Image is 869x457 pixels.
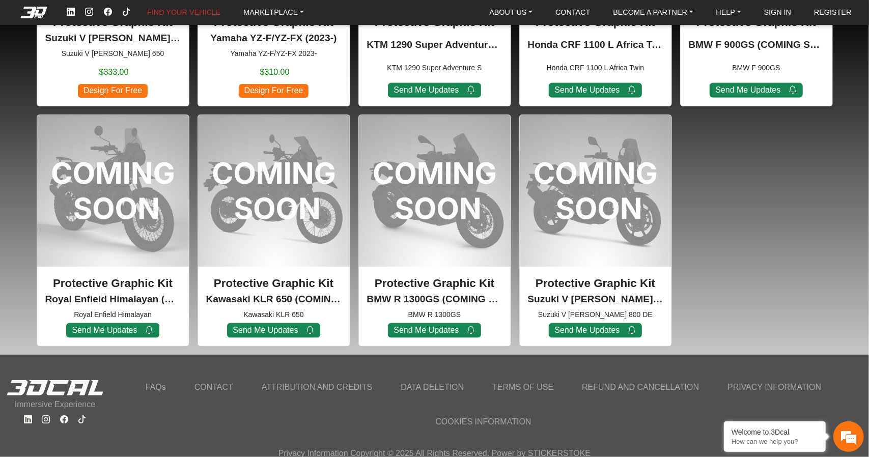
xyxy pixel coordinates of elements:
[689,38,824,52] p: BMW F 900GS (COMING SOON) (2024)
[206,309,342,320] small: Kawasaki KLR 650
[367,38,502,52] p: KTM 1290 Super Adventure S (COMING SOON) (2024)
[139,378,172,396] a: FAQs
[5,265,194,301] textarea: Type your message and hit 'Enter'
[45,275,181,292] p: Protective Graphic Kit
[528,38,663,52] p: Honda CRF 1100 L Africa Twin (COMING SOON) (2020-2024)
[68,53,186,67] div: Chat with us now
[239,5,308,20] a: MARKETPLACE
[37,115,189,347] div: Royal Enfield Himalayan
[131,301,194,332] div: Articles
[721,378,827,396] a: PRIVACY INFORMATION
[143,5,225,20] a: FIND YOUR VEHICLE
[485,5,537,20] a: ABOUT US
[395,378,470,396] a: DATA DELETION
[551,5,594,20] a: CONTACT
[45,48,181,59] small: Suzuki V Strom 650
[549,323,642,338] button: Send Me Updates
[358,115,511,347] div: BMW R 1300GS
[78,84,147,98] span: Design For Free
[576,378,705,396] a: REFUND AND CANCELLATION
[45,31,181,46] p: Suzuki V Strom 650 (2017-2024)
[260,66,290,78] span: $310.00
[11,52,26,68] div: Navigation go back
[206,275,342,292] p: Protective Graphic Kit
[528,309,663,320] small: Suzuki V Strom 800 DE
[167,5,191,30] div: Minimize live chat window
[549,83,642,98] button: Send Me Updates
[528,63,663,73] small: Honda CRF 1100 L Africa Twin
[760,5,796,20] a: SIGN IN
[689,63,824,73] small: BMW F 900GS
[99,66,129,78] span: $333.00
[45,292,181,307] p: Royal Enfield Himalayan (COMING SOON) (2024)
[206,31,342,46] p: Yamaha YZ-F/YZ-FX (2023-)
[710,83,803,98] button: Send Me Updates
[367,292,502,307] p: BMW R 1300GS (COMING SOON) (2024)
[66,323,159,338] button: Send Me Updates
[388,323,481,338] button: Send Me Updates
[206,48,342,59] small: Yamaha YZ-F/YZ-FX 2023-
[59,120,141,216] span: We're online!
[239,84,308,98] span: Design For Free
[206,292,342,307] p: Kawasaki KLR 650 (COMING SOON) (2024)
[6,398,104,411] p: Immersive Experience
[68,301,131,332] div: FAQs
[227,323,320,338] button: Send Me Updates
[367,63,502,73] small: KTM 1290 Super Adventure S
[388,83,481,98] button: Send Me Updates
[367,275,502,292] p: Protective Graphic Kit
[732,438,818,445] p: How can we help you?
[528,292,663,307] p: Suzuki V Strom 800 DE (COMING SOON) (2023-2024)
[609,5,697,20] a: BECOME A PARTNER
[486,378,559,396] a: TERMS OF USE
[5,319,68,326] span: Conversation
[528,275,663,292] p: Protective Graphic Kit
[810,5,856,20] a: REGISTER
[256,378,379,396] a: ATTRIBUTION AND CREDITS
[198,115,350,347] div: Kawasaki KLR 650
[732,428,818,436] div: Welcome to 3Dcal
[519,115,672,347] div: Suzuki V Strom 800 DE
[429,413,537,431] a: COOKIES INFORMATION
[188,378,239,396] a: CONTACT
[367,309,502,320] small: BMW R 1300GS
[712,5,745,20] a: HELP
[45,309,181,320] small: Royal Enfield Himalayan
